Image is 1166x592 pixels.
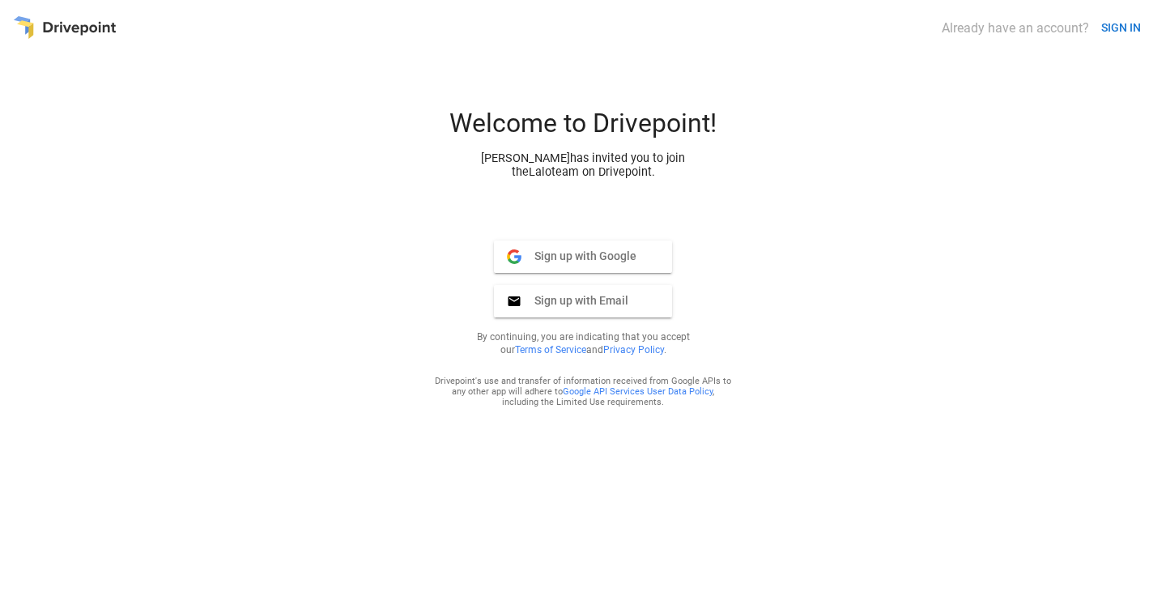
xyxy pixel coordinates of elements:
div: [PERSON_NAME] has invited you to join the Lalo team on Drivepoint. [466,151,700,179]
p: By continuing, you are indicating that you accept our and . [457,330,709,356]
a: Privacy Policy [603,344,664,356]
button: SIGN IN [1095,13,1147,43]
div: Already have an account? [942,20,1089,36]
div: Drivepoint's use and transfer of information received from Google APIs to any other app will adhe... [434,376,732,407]
div: Welcome to Drivepoint! [389,108,777,151]
button: Sign up with Email [494,285,672,317]
a: Terms of Service [515,344,586,356]
span: Sign up with Google [521,249,636,263]
a: Google API Services User Data Policy [563,386,713,397]
button: Sign up with Google [494,241,672,273]
span: Sign up with Email [521,293,628,308]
